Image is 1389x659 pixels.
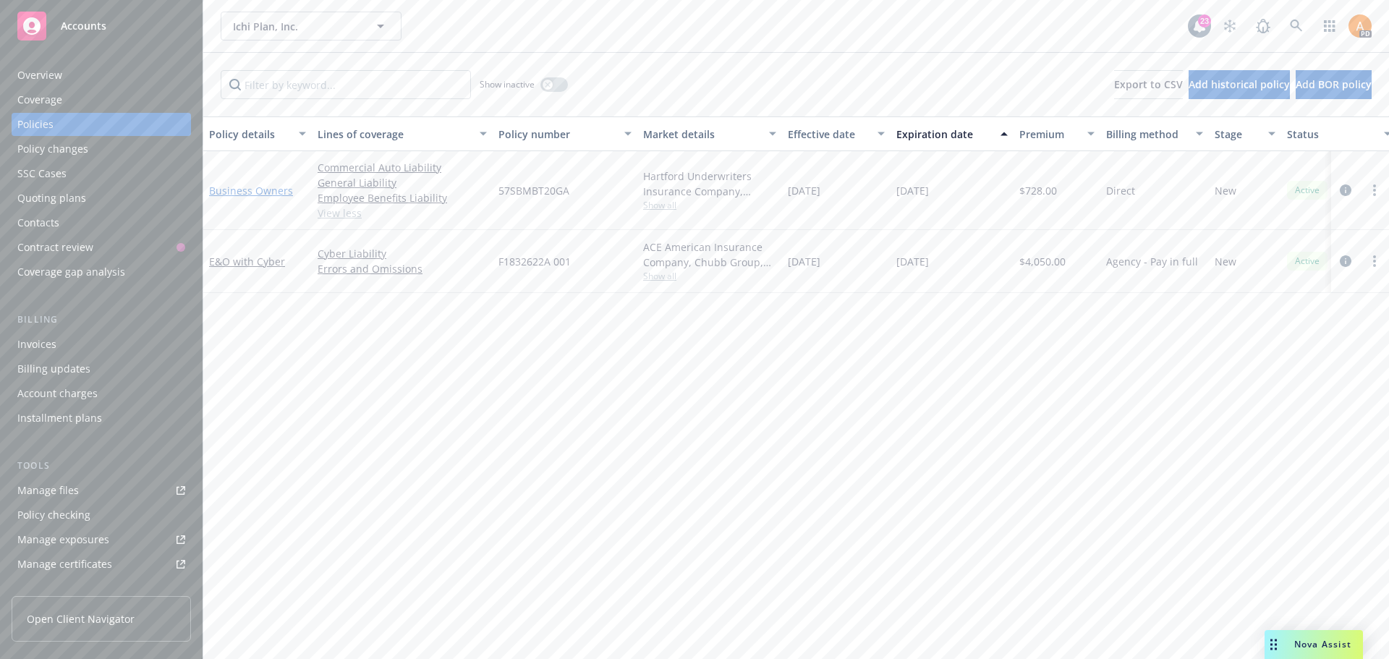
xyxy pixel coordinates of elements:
[643,270,776,282] span: Show all
[17,577,85,600] div: Manage BORs
[896,254,929,269] span: [DATE]
[12,459,191,473] div: Tools
[209,184,293,197] a: Business Owners
[1315,12,1344,41] a: Switch app
[318,261,487,276] a: Errors and Omissions
[17,236,93,259] div: Contract review
[1296,77,1372,91] span: Add BOR policy
[209,127,290,142] div: Policy details
[493,116,637,151] button: Policy number
[318,246,487,261] a: Cyber Liability
[12,503,191,527] a: Policy checking
[209,255,285,268] a: E&O with Cyber
[1114,70,1183,99] button: Export to CSV
[17,407,102,430] div: Installment plans
[1294,638,1351,650] span: Nova Assist
[17,64,62,87] div: Overview
[788,183,820,198] span: [DATE]
[1100,116,1209,151] button: Billing method
[1366,252,1383,270] a: more
[1215,254,1236,269] span: New
[12,528,191,551] span: Manage exposures
[643,239,776,270] div: ACE American Insurance Company, Chubb Group, RT Specialty Insurance Services, LLC (RSG Specialty,...
[17,479,79,502] div: Manage files
[17,113,54,136] div: Policies
[498,254,571,269] span: F1832622A 001
[12,211,191,234] a: Contacts
[498,127,616,142] div: Policy number
[788,254,820,269] span: [DATE]
[12,313,191,327] div: Billing
[318,175,487,190] a: General Liability
[643,169,776,199] div: Hartford Underwriters Insurance Company, Hartford Insurance Group
[318,160,487,175] a: Commercial Auto Liability
[12,113,191,136] a: Policies
[12,187,191,210] a: Quoting plans
[891,116,1014,151] button: Expiration date
[12,236,191,259] a: Contract review
[318,205,487,221] a: View less
[498,183,569,198] span: 57SBMBT20GA
[61,20,106,32] span: Accounts
[17,187,86,210] div: Quoting plans
[1366,182,1383,199] a: more
[233,19,358,34] span: Ichi Plan, Inc.
[1019,127,1079,142] div: Premium
[312,116,493,151] button: Lines of coverage
[1249,12,1278,41] a: Report a Bug
[1215,183,1236,198] span: New
[782,116,891,151] button: Effective date
[1265,630,1363,659] button: Nova Assist
[1014,116,1100,151] button: Premium
[17,260,125,284] div: Coverage gap analysis
[1296,70,1372,99] button: Add BOR policy
[788,127,869,142] div: Effective date
[1215,127,1260,142] div: Stage
[17,333,56,356] div: Invoices
[17,162,67,185] div: SSC Cases
[12,162,191,185] a: SSC Cases
[1209,116,1281,151] button: Stage
[1114,77,1183,91] span: Export to CSV
[1189,77,1290,91] span: Add historical policy
[1198,14,1211,27] div: 23
[1348,14,1372,38] img: photo
[12,357,191,380] a: Billing updates
[12,577,191,600] a: Manage BORs
[318,190,487,205] a: Employee Benefits Liability
[480,78,535,90] span: Show inactive
[1106,127,1187,142] div: Billing method
[12,553,191,576] a: Manage certificates
[221,12,402,41] button: Ichi Plan, Inc.
[643,199,776,211] span: Show all
[12,88,191,111] a: Coverage
[12,137,191,161] a: Policy changes
[1215,12,1244,41] a: Stop snowing
[12,333,191,356] a: Invoices
[1282,12,1311,41] a: Search
[17,211,59,234] div: Contacts
[12,6,191,46] a: Accounts
[1337,252,1354,270] a: circleInformation
[203,116,312,151] button: Policy details
[1287,127,1375,142] div: Status
[12,479,191,502] a: Manage files
[1265,630,1283,659] div: Drag to move
[896,127,992,142] div: Expiration date
[221,70,471,99] input: Filter by keyword...
[12,382,191,405] a: Account charges
[17,137,88,161] div: Policy changes
[17,357,90,380] div: Billing updates
[17,503,90,527] div: Policy checking
[1189,70,1290,99] button: Add historical policy
[17,553,112,576] div: Manage certificates
[12,260,191,284] a: Coverage gap analysis
[318,127,471,142] div: Lines of coverage
[1106,254,1198,269] span: Agency - Pay in full
[1019,254,1066,269] span: $4,050.00
[1293,184,1322,197] span: Active
[17,528,109,551] div: Manage exposures
[12,64,191,87] a: Overview
[643,127,760,142] div: Market details
[12,407,191,430] a: Installment plans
